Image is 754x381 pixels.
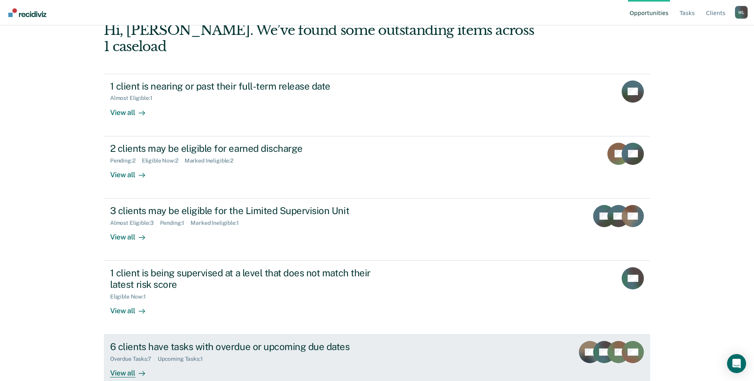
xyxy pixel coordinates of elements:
[110,95,159,101] div: Almost Eligible : 1
[158,356,209,362] div: Upcoming Tasks : 1
[104,261,650,335] a: 1 client is being supervised at a level that does not match their latest risk scoreEligible Now:1...
[160,220,191,226] div: Pending : 1
[110,226,155,242] div: View all
[110,157,142,164] div: Pending : 2
[110,101,155,117] div: View all
[8,8,46,17] img: Recidiviz
[191,220,245,226] div: Marked Ineligible : 1
[110,220,160,226] div: Almost Eligible : 3
[110,267,388,290] div: 1 client is being supervised at a level that does not match their latest risk score
[110,362,155,378] div: View all
[110,293,152,300] div: Eligible Now : 1
[185,157,240,164] div: Marked Ineligible : 2
[735,6,748,19] div: W L
[110,356,158,362] div: Overdue Tasks : 7
[104,74,650,136] a: 1 client is nearing or past their full-term release dateAlmost Eligible:1View all
[110,300,155,316] div: View all
[110,341,388,352] div: 6 clients have tasks with overdue or upcoming due dates
[110,80,388,92] div: 1 client is nearing or past their full-term release date
[110,143,388,154] div: 2 clients may be eligible for earned discharge
[104,199,650,261] a: 3 clients may be eligible for the Limited Supervision UnitAlmost Eligible:3Pending:1Marked Inelig...
[104,22,541,55] div: Hi, [PERSON_NAME]. We’ve found some outstanding items across 1 caseload
[727,354,746,373] div: Open Intercom Messenger
[735,6,748,19] button: Profile dropdown button
[142,157,185,164] div: Eligible Now : 2
[104,136,650,199] a: 2 clients may be eligible for earned dischargePending:2Eligible Now:2Marked Ineligible:2View all
[110,164,155,179] div: View all
[110,205,388,216] div: 3 clients may be eligible for the Limited Supervision Unit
